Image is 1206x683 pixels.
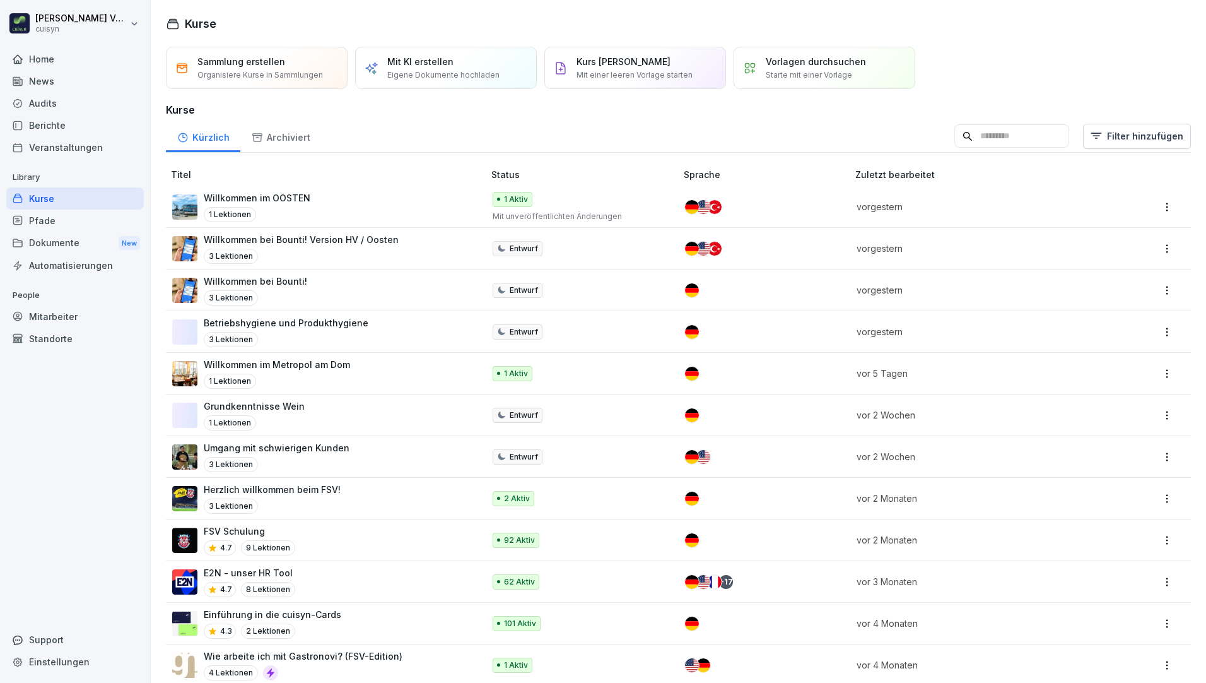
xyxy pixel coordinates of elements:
[6,210,144,232] a: Pfade
[6,187,144,210] a: Kurse
[6,306,144,328] a: Mitarbeiter
[857,658,1090,672] p: vor 4 Monaten
[204,191,310,205] p: Willkommen im OOSTEN
[166,102,1191,117] h3: Kurse
[6,114,144,136] a: Berichte
[204,566,295,579] p: E2N - unser HR Tool
[220,584,232,595] p: 4.7
[172,278,197,303] img: clmcxro13oho52ealz0w3cpa.png
[696,450,710,464] img: us.svg
[240,120,321,152] a: Archiviert
[857,200,1090,213] p: vorgestern
[35,13,127,24] p: [PERSON_NAME] Völsch
[204,650,402,663] p: Wie arbeite ich mit Gastronovi? (FSV-Edition)
[491,168,679,181] p: Status
[204,457,258,472] p: 3 Lektionen
[6,167,144,187] p: Library
[504,194,528,205] p: 1 Aktiv
[504,576,535,588] p: 62 Aktiv
[685,283,699,297] img: de.svg
[172,528,197,553] img: cw64uprnppv25cwe2ag2tbwy.png
[510,243,538,254] p: Entwurf
[204,358,350,371] p: Willkommen im Metropol am Dom
[220,626,232,637] p: 4.3
[6,136,144,158] a: Veranstaltungen
[204,275,307,288] p: Willkommen bei Bounti!
[204,332,258,347] p: 3 Lektionen
[857,492,1090,505] p: vor 2 Monaten
[493,211,664,222] p: Mit unveröffentlichten Änderungen
[504,368,528,379] p: 1 Aktiv
[684,168,850,181] p: Sprache
[172,611,197,636] img: c1vosdem0wfozm16sovb39mh.png
[204,499,258,514] p: 3 Lektionen
[185,15,216,32] h1: Kurse
[204,233,399,246] p: Willkommen bei Bounti! Version HV / Oosten
[510,285,538,296] p: Entwurf
[766,55,866,68] p: Vorlagen durchsuchen
[719,575,733,589] div: + 17
[6,254,144,276] div: Automatisierungen
[204,665,258,680] p: 4 Lektionen
[6,92,144,114] div: Audits
[857,242,1090,255] p: vorgestern
[119,236,140,251] div: New
[685,533,699,547] img: de.svg
[204,290,258,306] p: 3 Lektionen
[857,617,1090,630] p: vor 4 Monaten
[1083,124,1191,149] button: Filter hinzufügen
[6,285,144,306] p: People
[766,69,852,81] p: Starte mit einer Vorlage
[696,575,710,589] img: us.svg
[685,325,699,339] img: de.svg
[577,69,693,81] p: Mit einer leeren Vorlage starten
[857,325,1090,338] p: vorgestern
[204,249,258,264] p: 3 Lektionen
[708,200,722,214] img: tr.svg
[857,575,1090,588] p: vor 3 Monaten
[577,55,670,68] p: Kurs [PERSON_NAME]
[510,451,538,463] p: Entwurf
[204,374,256,389] p: 1 Lektionen
[35,25,127,33] p: cuisyn
[685,367,699,381] img: de.svg
[204,441,349,454] p: Umgang mit schwierigen Kunden
[6,232,144,255] a: DokumenteNew
[696,200,710,214] img: us.svg
[857,408,1090,422] p: vor 2 Wochen
[685,242,699,256] img: de.svg
[6,651,144,673] a: Einstellungen
[685,617,699,631] img: de.svg
[172,486,197,511] img: vko4dyk4lnfa1fwbu5ui5jwj.png
[172,194,197,220] img: ix1ykoc2zihs2snthutkekki.png
[172,569,197,595] img: q025270qoffclbg98vwiajx6.png
[166,120,240,152] a: Kürzlich
[685,408,699,422] img: de.svg
[387,69,500,81] p: Eigene Dokumente hochladen
[204,483,341,496] p: Herzlich willkommen beim FSV!
[6,232,144,255] div: Dokumente
[6,328,144,350] a: Standorte
[685,492,699,506] img: de.svg
[504,618,536,629] p: 101 Aktiv
[204,400,305,413] p: Grundkenntnisse Wein
[172,361,197,386] img: j5tzse9oztc65uavxh9ek5hz.png
[857,533,1090,547] p: vor 2 Monaten
[6,48,144,70] a: Home
[204,608,341,621] p: Einführung in die cuisyn-Cards
[197,55,285,68] p: Sammlung erstellen
[172,236,197,261] img: clmcxro13oho52ealz0w3cpa.png
[685,450,699,464] img: de.svg
[220,542,232,554] p: 4.7
[685,658,699,672] img: us.svg
[504,535,535,546] p: 92 Aktiv
[204,525,295,538] p: FSV Schulung
[696,658,710,672] img: de.svg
